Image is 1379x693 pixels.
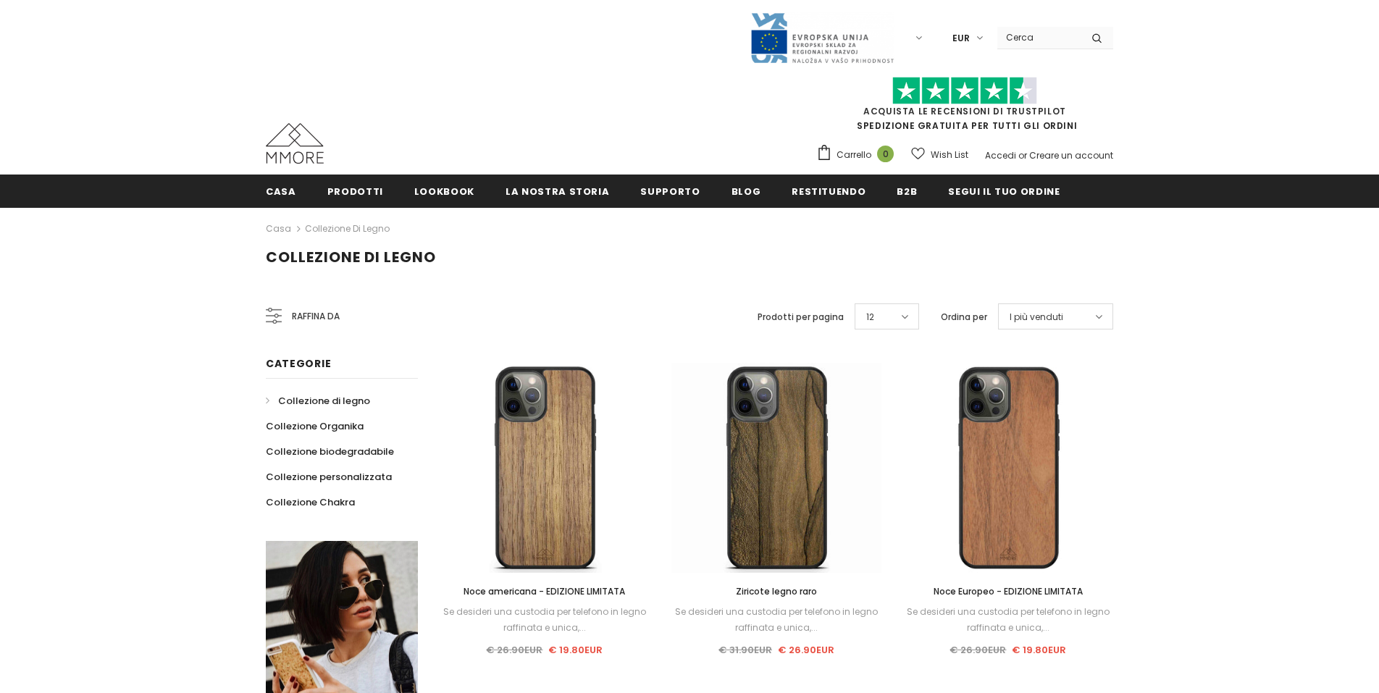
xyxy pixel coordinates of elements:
span: I più venduti [1010,310,1063,324]
span: Collezione personalizzata [266,470,392,484]
div: Se desideri una custodia per telefono in legno raffinata e unica,... [440,604,650,636]
div: Se desideri una custodia per telefono in legno raffinata e unica,... [671,604,881,636]
span: Carrello [837,148,871,162]
span: Noce Europeo - EDIZIONE LIMITATA [934,585,1083,597]
span: Segui il tuo ordine [948,185,1060,198]
span: B2B [897,185,917,198]
span: € 19.80EUR [1012,643,1066,657]
a: Collezione di legno [266,388,370,413]
span: 12 [866,310,874,324]
a: Collezione di legno [305,222,390,235]
span: EUR [952,31,970,46]
input: Search Site [997,27,1081,48]
span: or [1018,149,1027,161]
span: Wish List [931,148,968,162]
span: Restituendo [792,185,865,198]
span: Blog [732,185,761,198]
label: Prodotti per pagina [758,310,844,324]
a: Accedi [985,149,1016,161]
a: B2B [897,175,917,207]
span: Collezione Organika [266,419,364,433]
a: Noce americana - EDIZIONE LIMITATA [440,584,650,600]
span: € 26.90EUR [486,643,542,657]
span: Collezione di legno [266,247,436,267]
span: € 31.90EUR [718,643,772,657]
a: Collezione Chakra [266,490,355,515]
a: Lookbook [414,175,474,207]
div: Se desideri una custodia per telefono in legno raffinata e unica,... [903,604,1113,636]
span: 0 [877,146,894,162]
a: Javni Razpis [750,31,894,43]
a: La nostra storia [506,175,609,207]
span: Prodotti [327,185,383,198]
img: Fidati di Pilot Stars [892,77,1037,105]
span: supporto [640,185,700,198]
a: Acquista le recensioni di TrustPilot [863,105,1066,117]
a: Collezione personalizzata [266,464,392,490]
a: Restituendo [792,175,865,207]
span: SPEDIZIONE GRATUITA PER TUTTI GLI ORDINI [816,83,1113,132]
a: Blog [732,175,761,207]
span: La nostra storia [506,185,609,198]
span: € 26.90EUR [778,643,834,657]
a: Noce Europeo - EDIZIONE LIMITATA [903,584,1113,600]
a: Carrello 0 [816,144,901,166]
a: Ziricote legno raro [671,584,881,600]
span: € 19.80EUR [548,643,603,657]
span: € 26.90EUR [950,643,1006,657]
a: Collezione Organika [266,413,364,439]
span: Raffina da [292,308,340,324]
a: Creare un account [1029,149,1113,161]
a: Casa [266,175,296,207]
span: Collezione Chakra [266,495,355,509]
span: Casa [266,185,296,198]
a: Collezione biodegradabile [266,439,394,464]
span: Lookbook [414,185,474,198]
a: Casa [266,220,291,238]
span: Collezione biodegradabile [266,445,394,458]
span: Ziricote legno raro [736,585,817,597]
img: Javni Razpis [750,12,894,64]
span: Categorie [266,356,331,371]
span: Noce americana - EDIZIONE LIMITATA [464,585,625,597]
img: Casi MMORE [266,123,324,164]
a: Wish List [911,142,968,167]
a: Segui il tuo ordine [948,175,1060,207]
label: Ordina per [941,310,987,324]
a: Prodotti [327,175,383,207]
a: supporto [640,175,700,207]
span: Collezione di legno [278,394,370,408]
